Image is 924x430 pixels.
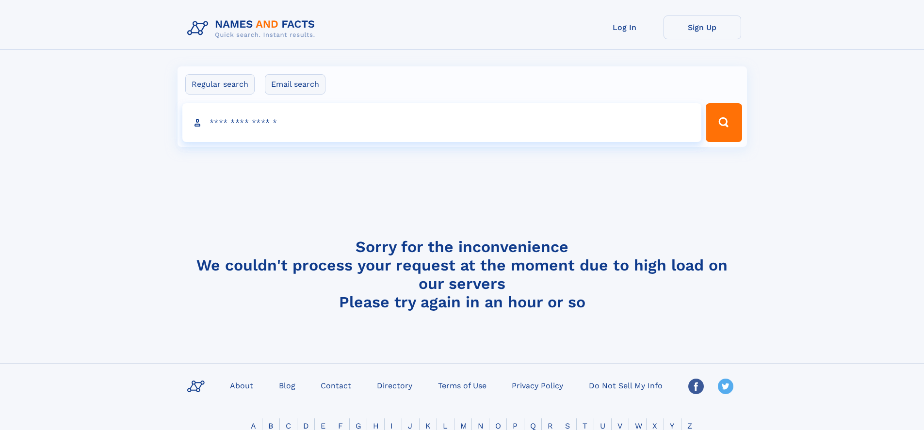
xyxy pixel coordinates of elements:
a: About [226,378,257,392]
label: Regular search [185,74,255,95]
a: Blog [275,378,299,392]
input: search input [182,103,702,142]
img: Facebook [688,379,704,394]
img: Twitter [718,379,733,394]
a: Directory [373,378,416,392]
h4: Sorry for the inconvenience We couldn't process your request at the moment due to high load on ou... [183,238,741,311]
a: Do Not Sell My Info [585,378,666,392]
button: Search Button [706,103,742,142]
a: Contact [317,378,355,392]
a: Log In [586,16,664,39]
a: Sign Up [664,16,741,39]
img: Logo Names and Facts [183,16,323,42]
label: Email search [265,74,325,95]
a: Privacy Policy [508,378,567,392]
a: Terms of Use [434,378,490,392]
